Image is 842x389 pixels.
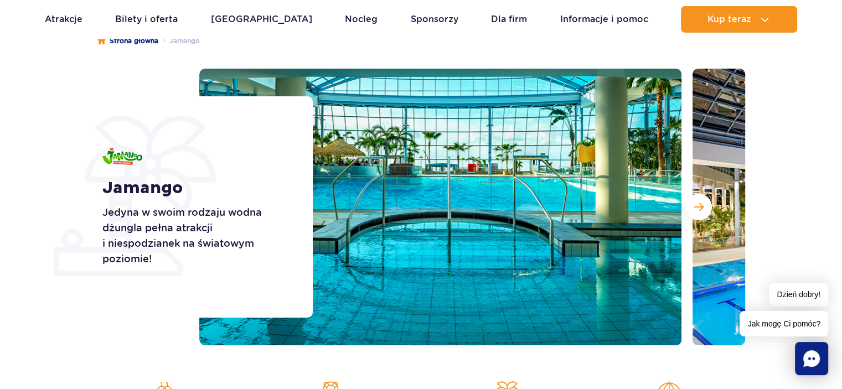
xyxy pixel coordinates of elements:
a: Informacje i pomoc [560,6,648,33]
h1: Jamango [102,178,288,198]
a: Sponsorzy [411,6,458,33]
a: Dla firm [491,6,527,33]
span: Jak mogę Ci pomóc? [740,311,828,336]
button: Następny slajd [685,194,712,220]
a: Nocleg [345,6,378,33]
a: Atrakcje [45,6,82,33]
li: Jamango [158,35,200,46]
a: [GEOGRAPHIC_DATA] [211,6,312,33]
p: Jedyna w swoim rodzaju wodna dżungla pełna atrakcji i niespodzianek na światowym poziomie! [102,205,288,267]
button: Kup teraz [681,6,797,33]
a: Bilety i oferta [115,6,178,33]
a: Strona główna [97,35,158,46]
div: Chat [795,342,828,375]
img: Jamango [102,148,142,165]
span: Dzień dobry! [769,283,828,307]
span: Kup teraz [707,14,751,24]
